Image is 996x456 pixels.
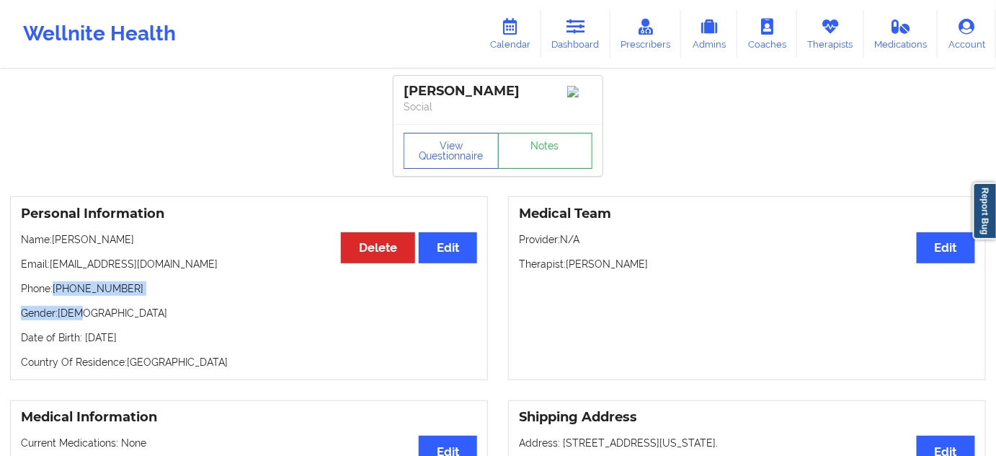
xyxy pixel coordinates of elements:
[519,206,975,222] h3: Medical Team
[21,409,477,426] h3: Medical Information
[567,86,592,97] img: Image%2Fplaceholer-image.png
[21,206,477,222] h3: Personal Information
[681,10,737,58] a: Admins
[21,330,477,345] p: Date of Birth: [DATE]
[610,10,682,58] a: Prescribers
[404,133,499,169] button: View Questionnaire
[498,133,593,169] a: Notes
[419,232,477,263] button: Edit
[519,232,975,247] p: Provider: N/A
[21,232,477,247] p: Name: [PERSON_NAME]
[938,10,996,58] a: Account
[404,100,592,114] p: Social
[917,232,975,263] button: Edit
[341,232,415,263] button: Delete
[21,355,477,369] p: Country Of Residence: [GEOGRAPHIC_DATA]
[737,10,797,58] a: Coaches
[973,183,996,240] a: Report Bug
[519,257,975,271] p: Therapist: [PERSON_NAME]
[21,436,477,450] p: Current Medications: None
[797,10,864,58] a: Therapists
[479,10,541,58] a: Calendar
[541,10,610,58] a: Dashboard
[21,257,477,271] p: Email: [EMAIL_ADDRESS][DOMAIN_NAME]
[864,10,938,58] a: Medications
[519,436,975,450] p: Address: [STREET_ADDRESS][US_STATE].
[519,409,975,426] h3: Shipping Address
[404,83,592,100] div: [PERSON_NAME]
[21,281,477,296] p: Phone: [PHONE_NUMBER]
[21,306,477,320] p: Gender: [DEMOGRAPHIC_DATA]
